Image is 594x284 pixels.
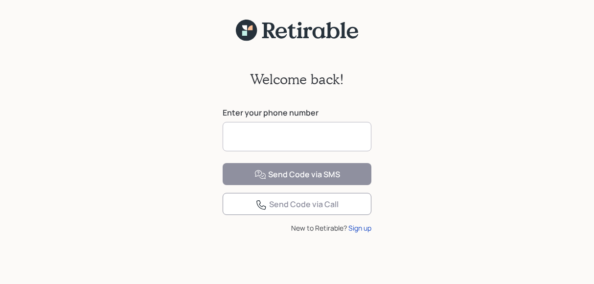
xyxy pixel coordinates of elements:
[223,107,371,118] label: Enter your phone number
[254,169,340,181] div: Send Code via SMS
[250,71,344,88] h2: Welcome back!
[255,199,339,211] div: Send Code via Call
[223,193,371,215] button: Send Code via Call
[348,223,371,233] div: Sign up
[223,223,371,233] div: New to Retirable?
[223,163,371,185] button: Send Code via SMS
